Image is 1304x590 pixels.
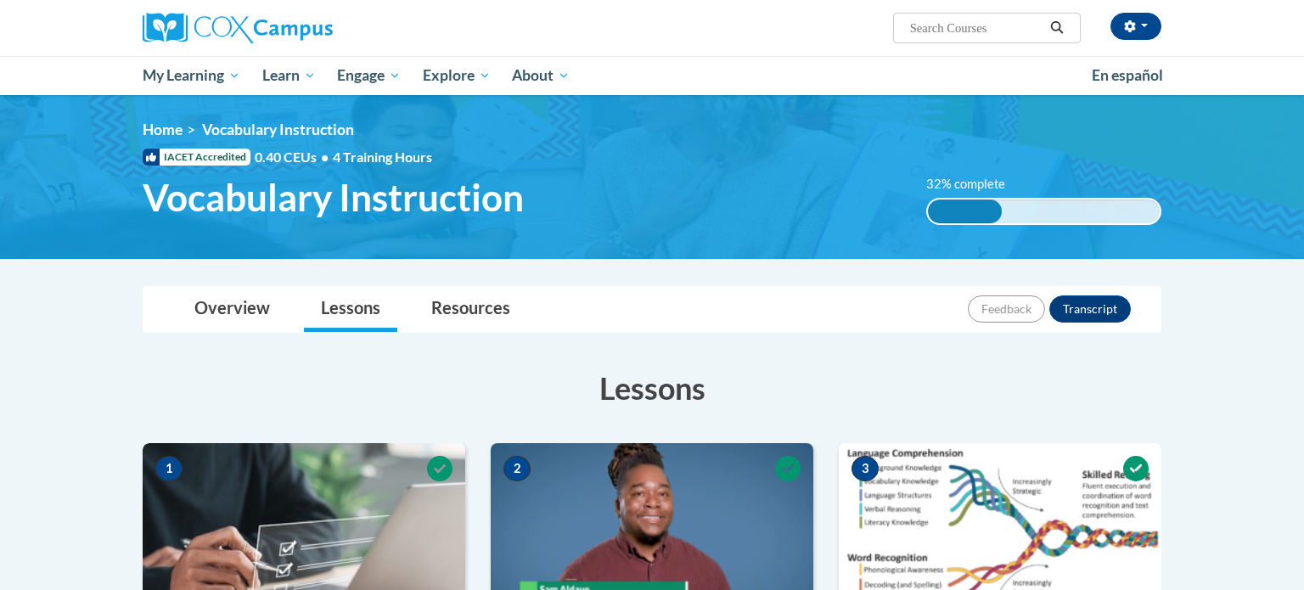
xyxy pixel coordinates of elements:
[143,65,240,86] span: My Learning
[512,65,570,86] span: About
[968,295,1045,323] button: Feedback
[117,56,1187,95] div: Main menu
[143,367,1161,409] h3: Lessons
[202,121,354,138] span: Vocabulary Instruction
[503,456,531,481] span: 2
[414,287,527,332] a: Resources
[326,56,412,95] a: Engage
[852,456,879,481] span: 3
[143,175,524,220] span: Vocabulary Instruction
[1081,58,1174,93] a: En español
[132,56,251,95] a: My Learning
[155,456,183,481] span: 1
[333,149,432,165] span: 4 Training Hours
[1049,295,1131,323] button: Transcript
[1110,13,1161,40] button: Account Settings
[255,148,333,166] span: 0.40 CEUs
[143,121,183,138] a: Home
[412,56,502,95] a: Explore
[251,56,327,95] a: Learn
[143,149,250,166] span: IACET Accredited
[926,175,1024,194] label: 32% complete
[423,65,491,86] span: Explore
[321,149,329,165] span: •
[143,13,333,43] img: Cox Campus
[1092,66,1163,84] span: En español
[502,56,582,95] a: About
[928,199,1003,223] div: 32% complete
[337,65,401,86] span: Engage
[177,287,287,332] a: Overview
[304,287,397,332] a: Lessons
[908,18,1044,38] input: Search Courses
[262,65,316,86] span: Learn
[143,13,465,43] a: Cox Campus
[1044,18,1070,38] button: Search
